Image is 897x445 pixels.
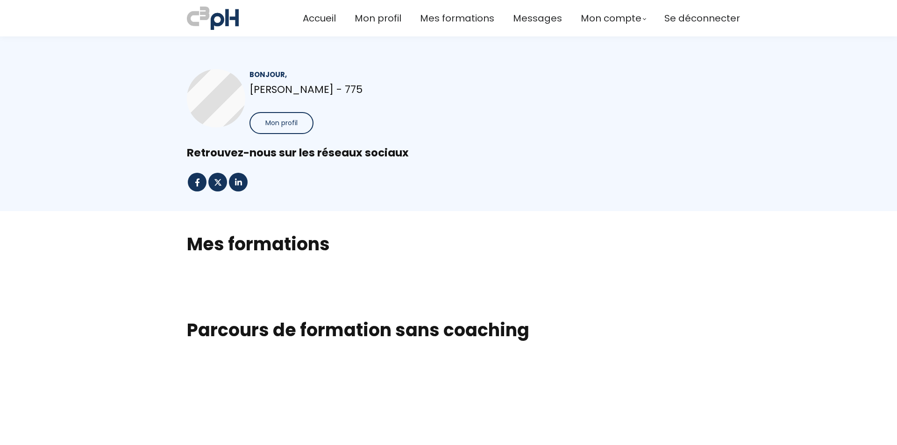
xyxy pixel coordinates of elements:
[303,11,336,26] a: Accueil
[581,11,641,26] span: Mon compte
[249,112,313,134] button: Mon profil
[664,11,740,26] a: Se déconnecter
[187,5,239,32] img: a70bc7685e0efc0bd0b04b3506828469.jpeg
[187,146,710,160] div: Retrouvez-nous sur les réseaux sociaux
[420,11,494,26] a: Mes formations
[187,232,710,256] h2: Mes formations
[265,118,298,128] span: Mon profil
[249,81,433,98] p: [PERSON_NAME] - 775
[513,11,562,26] a: Messages
[187,319,710,341] h1: Parcours de formation sans coaching
[355,11,401,26] a: Mon profil
[249,69,433,80] div: Bonjour,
